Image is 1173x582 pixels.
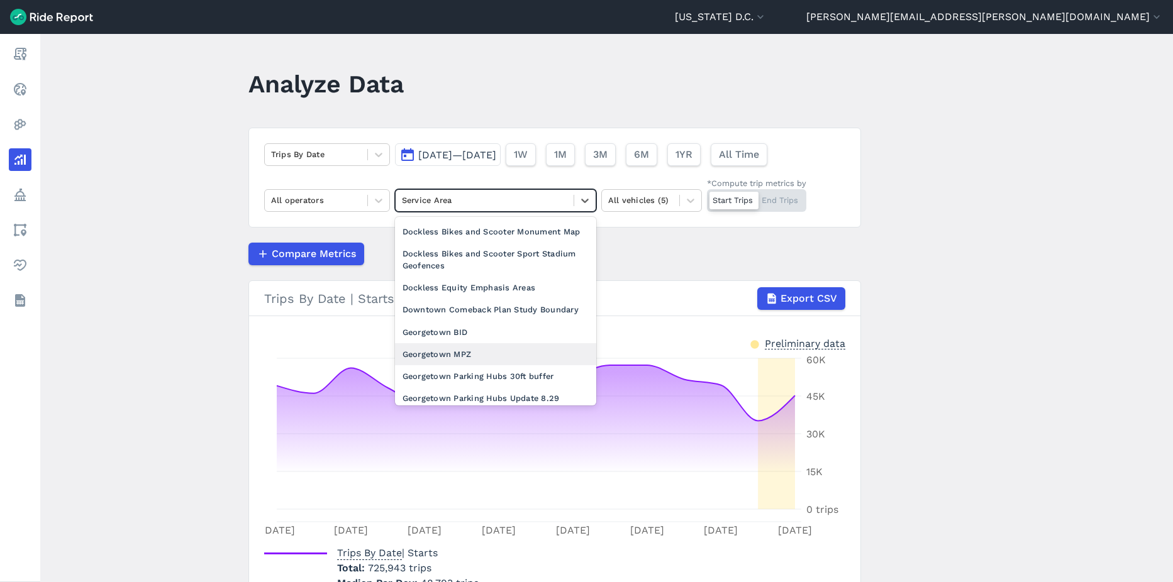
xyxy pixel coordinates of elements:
[765,336,845,349] div: Preliminary data
[482,524,516,536] tspan: [DATE]
[368,562,431,574] span: 725,943 trips
[333,524,367,536] tspan: [DATE]
[806,466,823,478] tspan: 15K
[9,78,31,101] a: Realtime
[9,219,31,241] a: Areas
[707,177,806,189] div: *Compute trip metrics by
[248,243,364,265] button: Compare Metrics
[806,390,825,402] tspan: 45K
[395,321,596,343] div: Georgetown BID
[667,143,701,166] button: 1YR
[395,143,501,166] button: [DATE]—[DATE]
[264,287,845,310] div: Trips By Date | Starts
[506,143,536,166] button: 1W
[781,291,837,306] span: Export CSV
[10,9,93,25] img: Ride Report
[778,524,812,536] tspan: [DATE]
[9,148,31,171] a: Analyze
[9,113,31,136] a: Heatmaps
[395,221,596,243] div: Dockless Bikes and Scooter Monument Map
[395,277,596,299] div: Dockless Equity Emphasis Areas
[514,147,528,162] span: 1W
[337,562,368,574] span: Total
[704,524,738,536] tspan: [DATE]
[806,354,826,366] tspan: 60K
[634,147,649,162] span: 6M
[806,428,825,440] tspan: 30K
[395,365,596,387] div: Georgetown Parking Hubs 30ft buffer
[9,43,31,65] a: Report
[337,547,438,559] span: | Starts
[806,9,1163,25] button: [PERSON_NAME][EMAIL_ADDRESS][PERSON_NAME][DOMAIN_NAME]
[757,287,845,310] button: Export CSV
[9,254,31,277] a: Health
[395,343,596,365] div: Georgetown MPZ
[630,524,664,536] tspan: [DATE]
[593,147,608,162] span: 3M
[626,143,657,166] button: 6M
[9,184,31,206] a: Policy
[555,524,589,536] tspan: [DATE]
[9,289,31,312] a: Datasets
[675,147,692,162] span: 1YR
[395,299,596,321] div: Downtown Comeback Plan Study Boundary
[806,503,838,515] tspan: 0 trips
[585,143,616,166] button: 3M
[248,67,404,101] h1: Analyze Data
[408,524,442,536] tspan: [DATE]
[418,149,496,161] span: [DATE]—[DATE]
[272,246,356,261] span: Compare Metrics
[719,147,759,162] span: All Time
[395,243,596,277] div: Dockless Bikes and Scooter Sport Stadium Geofences
[546,143,575,166] button: 1M
[554,147,567,162] span: 1M
[711,143,767,166] button: All Time
[261,524,295,536] tspan: [DATE]
[395,387,596,409] div: Georgetown Parking Hubs Update 8.29
[675,9,767,25] button: [US_STATE] D.C.
[337,543,402,560] span: Trips By Date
